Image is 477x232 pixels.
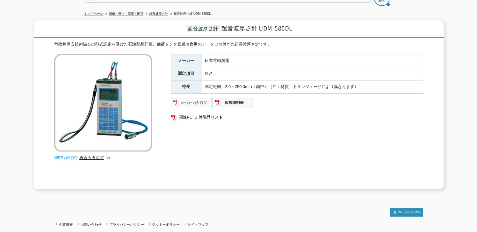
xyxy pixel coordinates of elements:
[188,223,208,226] a: サイトマップ
[171,97,212,108] img: メーカーカタログ
[201,67,423,80] td: 厚さ
[171,113,423,121] a: 関連PDF1 付属品リスト
[171,102,212,106] a: メーカーカタログ
[54,155,78,161] img: webカタログ
[221,24,293,32] span: 超音波厚さ計 UDM-580DL
[109,223,144,226] a: プライバシーポリシー
[186,25,220,32] span: 超音波厚さ計
[201,80,423,94] td: 測定範囲：2.0～250.0mm（鋼中）（注：材質、トランジューサにより異なります）
[79,155,110,160] a: 総合カタログ
[212,97,253,108] img: 取扱説明書
[171,67,201,80] th: 測定項目
[59,223,73,226] a: 企業情報
[171,80,201,94] th: 特長
[169,11,211,17] li: 超音波厚さ計 UDM-580DL
[54,41,423,48] div: 危険物保安技術協会の型式認定を受けた石油製品貯蔵、備蓄タンク底板検査用のデータロガ付きの超音波厚さ計です。
[84,12,103,15] a: トップページ
[152,223,180,226] a: クッキーポリシー
[201,54,423,67] td: 日本電磁測器
[109,12,143,15] a: 探傷・厚さ・膜厚・硬度
[390,208,423,217] img: トップページへ
[212,102,253,106] a: 取扱説明書
[149,12,168,15] a: 超音波厚さ計
[54,54,152,152] img: 超音波厚さ計 UDM-580DL
[81,223,102,226] a: お問い合わせ
[171,54,201,67] th: メーカー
